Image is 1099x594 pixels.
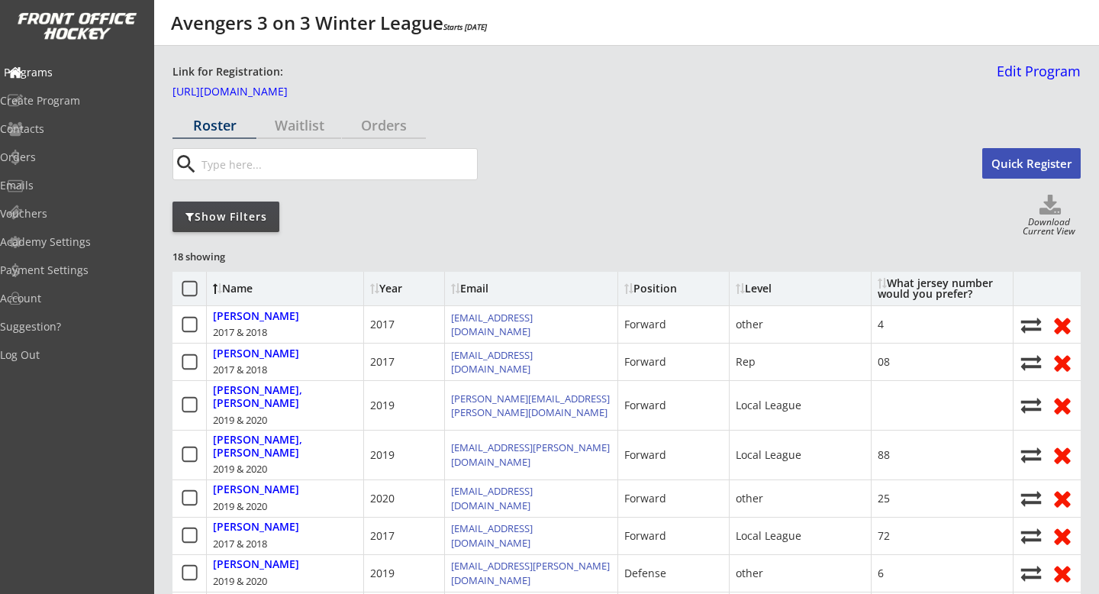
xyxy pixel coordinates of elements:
[736,447,801,463] div: Local League
[1050,524,1075,547] button: Remove from roster (no refund)
[451,311,533,338] a: [EMAIL_ADDRESS][DOMAIN_NAME]
[1020,315,1043,335] button: Move player
[736,398,801,413] div: Local League
[736,354,756,370] div: Rep
[878,317,884,332] div: 4
[213,483,299,496] div: [PERSON_NAME]
[878,354,890,370] div: 08
[17,12,137,40] img: FOH%20White%20Logo%20Transparent.png
[1020,488,1043,508] button: Move player
[370,317,395,332] div: 2017
[451,484,533,512] a: [EMAIL_ADDRESS][DOMAIN_NAME]
[1020,444,1043,465] button: Move player
[213,521,299,534] div: [PERSON_NAME]
[172,250,282,263] div: 18 showing
[213,537,267,550] div: 2017 & 2018
[198,149,477,179] input: Type here...
[213,499,267,513] div: 2019 & 2020
[370,447,395,463] div: 2019
[172,209,279,224] div: Show Filters
[624,354,666,370] div: Forward
[172,64,285,80] div: Link for Registration:
[173,152,198,176] button: search
[370,398,395,413] div: 2019
[878,278,1007,299] div: What jersey number would you prefer?
[1050,393,1075,417] button: Remove from roster (no refund)
[213,325,267,339] div: 2017 & 2018
[342,118,426,132] div: Orders
[624,528,666,544] div: Forward
[624,566,666,581] div: Defense
[878,491,890,506] div: 25
[1050,313,1075,337] button: Remove from roster (no refund)
[1017,218,1081,238] div: Download Current View
[451,521,533,549] a: [EMAIL_ADDRESS][DOMAIN_NAME]
[370,566,395,581] div: 2019
[736,491,763,506] div: other
[257,118,341,132] div: Waitlist
[878,447,890,463] div: 88
[370,283,438,294] div: Year
[451,559,610,586] a: [EMAIL_ADDRESS][PERSON_NAME][DOMAIN_NAME]
[443,21,487,32] em: Starts [DATE]
[451,392,610,419] a: [PERSON_NAME][EMAIL_ADDRESS][PERSON_NAME][DOMAIN_NAME]
[1020,352,1043,373] button: Move player
[878,566,884,581] div: 6
[1050,486,1075,510] button: Remove from roster (no refund)
[624,317,666,332] div: Forward
[213,283,337,294] div: Name
[172,86,325,103] a: [URL][DOMAIN_NAME]
[213,310,299,323] div: [PERSON_NAME]
[213,462,267,476] div: 2019 & 2020
[213,574,267,588] div: 2019 & 2020
[370,491,395,506] div: 2020
[1020,195,1081,218] button: Click to download full roster. Your browser settings may try to block it, check your security set...
[213,347,299,360] div: [PERSON_NAME]
[1020,395,1043,415] button: Move player
[736,283,865,294] div: Level
[213,363,267,376] div: 2017 & 2018
[736,528,801,544] div: Local League
[451,441,610,468] a: [EMAIL_ADDRESS][PERSON_NAME][DOMAIN_NAME]
[1020,525,1043,546] button: Move player
[1050,561,1075,585] button: Remove from roster (no refund)
[624,491,666,506] div: Forward
[736,566,763,581] div: other
[982,148,1081,179] button: Quick Register
[451,348,533,376] a: [EMAIL_ADDRESS][DOMAIN_NAME]
[171,14,487,32] div: Avengers 3 on 3 Winter League
[370,528,395,544] div: 2017
[624,447,666,463] div: Forward
[4,67,141,78] div: Programs
[1050,350,1075,374] button: Remove from roster (no refund)
[451,283,588,294] div: Email
[213,413,267,427] div: 2019 & 2020
[736,317,763,332] div: other
[624,283,723,294] div: Position
[624,398,666,413] div: Forward
[213,434,357,460] div: [PERSON_NAME], [PERSON_NAME]
[1050,443,1075,466] button: Remove from roster (no refund)
[991,64,1081,91] a: Edit Program
[213,558,299,571] div: [PERSON_NAME]
[878,528,890,544] div: 72
[172,118,256,132] div: Roster
[1020,563,1043,583] button: Move player
[213,384,357,410] div: [PERSON_NAME], [PERSON_NAME]
[370,354,395,370] div: 2017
